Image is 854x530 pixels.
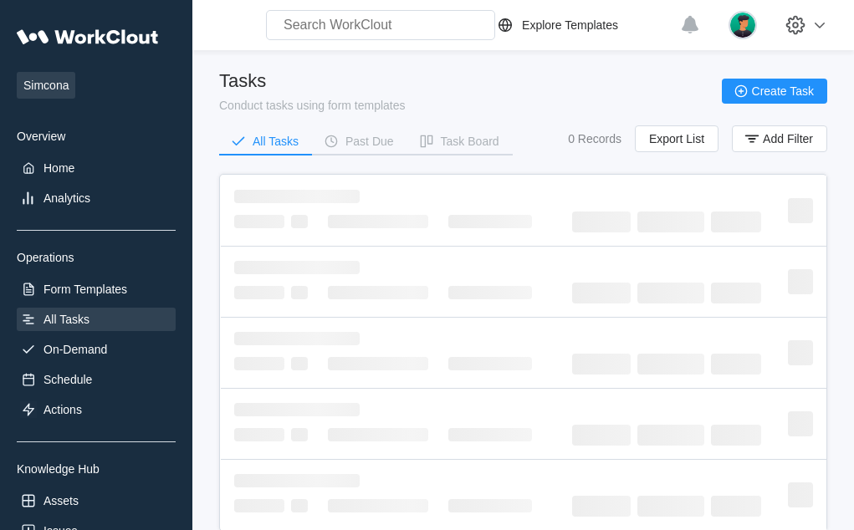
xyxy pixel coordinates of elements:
span: ‌ [234,499,284,512]
span: ‌ [448,428,532,441]
span: ‌ [788,269,813,294]
span: ‌ [637,354,704,375]
span: ‌ [788,482,813,507]
span: ‌ [572,283,631,303]
div: Home [43,161,74,175]
span: Create Task [752,85,814,97]
div: 0 Records [568,132,621,145]
button: Add Filter [732,125,827,152]
div: Conduct tasks using form templates [219,99,406,112]
span: ‌ [448,286,532,299]
span: ‌ [291,357,308,370]
span: ‌ [711,211,761,232]
span: Add Filter [763,133,813,145]
span: Simcona [17,72,75,99]
a: Schedule [17,368,176,391]
span: ‌ [234,215,284,228]
span: ‌ [234,332,360,345]
button: Export List [635,125,718,152]
button: All Tasks [219,129,312,154]
div: Assets [43,494,79,507]
span: ‌ [448,357,532,370]
span: ‌ [572,496,631,517]
span: ‌ [448,215,532,228]
span: ‌ [234,261,360,274]
span: ‌ [234,190,360,203]
div: Overview [17,130,176,143]
div: Actions [43,403,82,416]
a: Assets [17,489,176,512]
span: ‌ [234,474,360,487]
span: ‌ [328,428,428,441]
a: Analytics [17,186,176,210]
span: ‌ [572,354,631,375]
span: ‌ [711,283,761,303]
a: Explore Templates [495,15,672,35]
img: user.png [729,11,757,39]
span: ‌ [788,340,813,365]
span: ‌ [328,286,428,299]
div: On-Demand [43,343,107,356]
span: ‌ [291,499,308,512]
div: Past Due [345,135,394,147]
span: ‌ [328,499,428,512]
span: ‌ [291,428,308,441]
span: ‌ [788,198,813,223]
div: All Tasks [253,135,299,147]
span: ‌ [234,403,360,416]
span: ‌ [234,357,284,370]
button: Create Task [722,79,827,104]
span: ‌ [637,283,704,303]
span: ‌ [572,211,631,232]
span: ‌ [234,428,284,441]
a: On-Demand [17,338,176,361]
div: Schedule [43,373,92,386]
span: ‌ [637,211,704,232]
button: Task Board [407,129,513,154]
span: Export List [649,133,704,145]
span: ‌ [328,357,428,370]
button: Past Due [312,129,407,154]
span: ‌ [711,425,761,446]
span: ‌ [291,286,308,299]
a: Home [17,156,176,180]
input: Search WorkClout [266,10,495,40]
div: All Tasks [43,313,89,326]
span: ‌ [291,215,308,228]
div: Knowledge Hub [17,462,176,476]
div: Tasks [219,70,406,92]
div: Operations [17,251,176,264]
span: ‌ [711,354,761,375]
div: Analytics [43,191,90,205]
div: Explore Templates [522,18,618,32]
span: ‌ [234,286,284,299]
a: Form Templates [17,278,176,301]
a: All Tasks [17,308,176,331]
span: ‌ [328,215,428,228]
span: ‌ [788,411,813,436]
a: Actions [17,398,176,421]
span: ‌ [572,425,631,446]
span: ‌ [637,425,704,446]
div: Form Templates [43,283,127,296]
span: ‌ [711,496,761,517]
div: Task Board [441,135,499,147]
span: ‌ [448,499,532,512]
span: ‌ [637,496,704,517]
